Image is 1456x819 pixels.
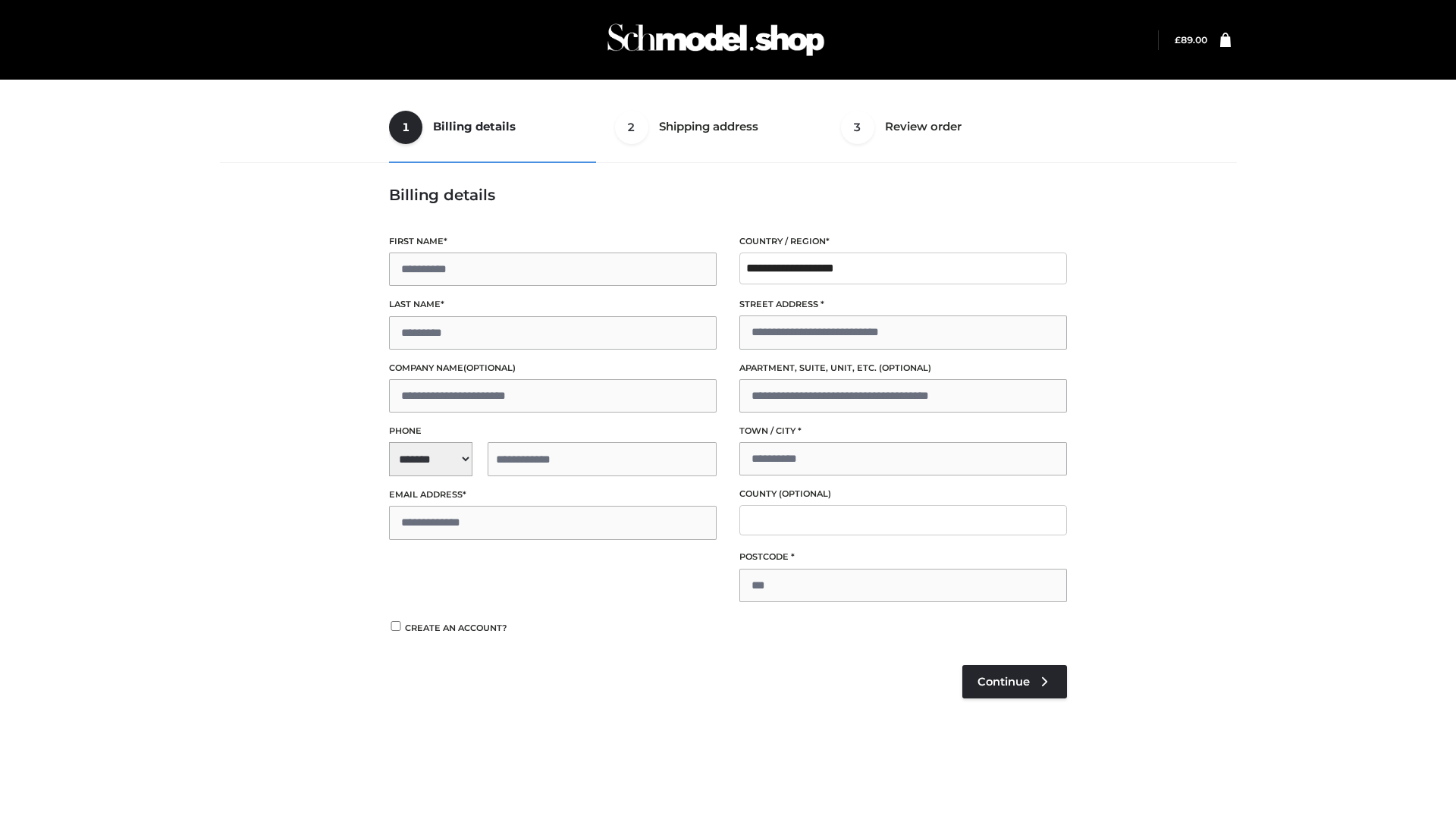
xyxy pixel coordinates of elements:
[739,297,1067,312] label: Street address
[739,361,1067,375] label: Apartment, suite, unit, etc.
[405,623,507,633] span: Create an account?
[1175,34,1181,45] span: £
[739,234,1067,249] label: Country / Region
[389,361,717,375] label: Company name
[389,297,717,312] label: Last name
[389,186,1067,204] h3: Billing details
[739,487,1067,501] label: County
[389,488,717,502] label: Email address
[389,234,717,249] label: First name
[1175,34,1207,45] a: £89.00
[962,665,1067,698] a: Continue
[463,362,516,373] span: (optional)
[879,362,931,373] span: (optional)
[977,675,1030,689] span: Continue
[389,424,717,438] label: Phone
[389,621,403,631] input: Create an account?
[779,488,831,499] span: (optional)
[739,424,1067,438] label: Town / City
[1175,34,1207,45] bdi: 89.00
[602,10,830,70] img: Schmodel Admin 964
[739,550,1067,564] label: Postcode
